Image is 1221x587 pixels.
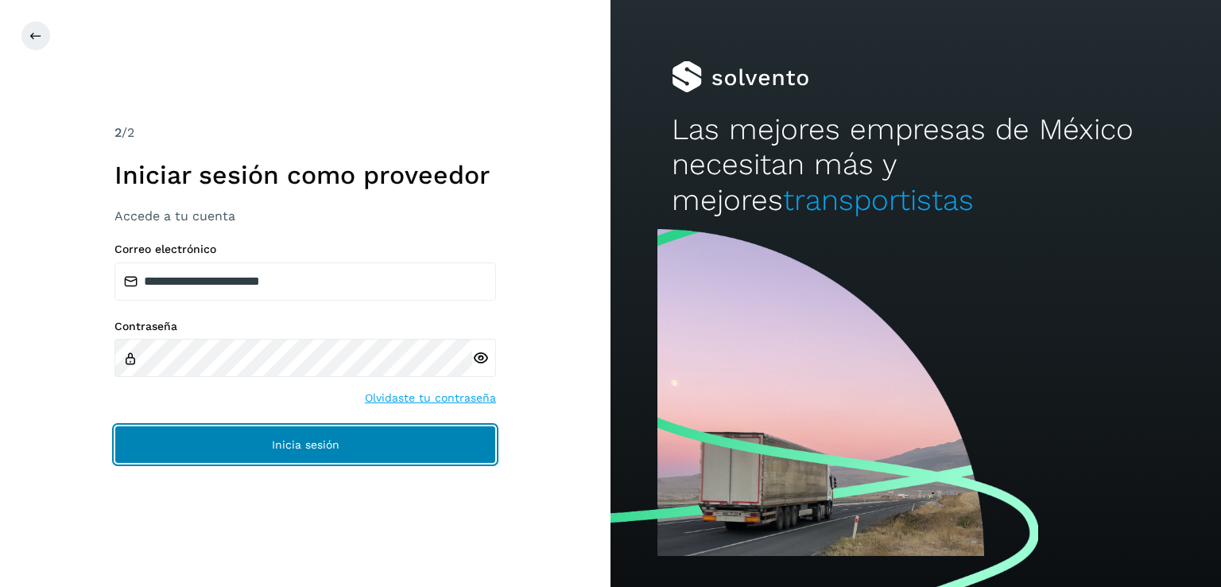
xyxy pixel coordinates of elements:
label: Contraseña [114,320,496,333]
h2: Las mejores empresas de México necesitan más y mejores [672,112,1160,218]
h3: Accede a tu cuenta [114,208,496,224]
span: Inicia sesión [272,439,339,450]
h1: Iniciar sesión como proveedor [114,160,496,190]
div: /2 [114,123,496,142]
label: Correo electrónico [114,243,496,256]
a: Olvidaste tu contraseña [365,390,496,406]
button: Inicia sesión [114,426,496,464]
span: 2 [114,125,122,140]
span: transportistas [783,183,974,217]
